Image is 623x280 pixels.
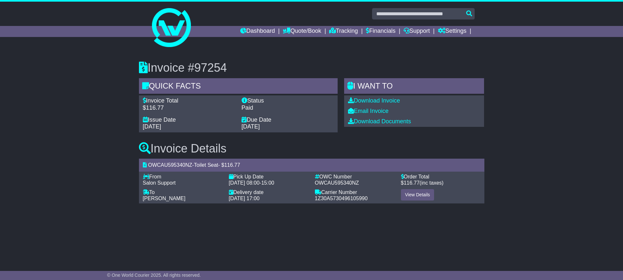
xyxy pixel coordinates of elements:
[139,142,484,155] h3: Invoice Details
[348,108,389,114] a: Email Invoice
[315,180,359,186] span: OWCAU595340NZ
[143,180,176,186] span: Salon Support
[107,273,201,278] span: © One World Courier 2025. All rights reserved.
[229,180,308,186] div: -
[143,104,235,112] div: $116.77
[315,174,394,180] div: OWC Number
[229,180,260,186] span: [DATE] 08:00
[401,174,480,180] div: Order Total
[240,26,275,37] a: Dashboard
[315,196,368,201] span: 1Z30A5730496105990
[143,116,235,124] div: Issue Date
[315,189,394,195] div: Carrier Number
[401,189,434,201] a: View Details
[229,189,308,195] div: Delivery date
[404,26,430,37] a: Support
[242,116,334,124] div: Due Date
[139,159,484,171] div: - - $
[348,97,400,104] a: Download Invoice
[242,123,334,130] div: [DATE]
[143,123,235,130] div: [DATE]
[404,180,419,186] span: 116.77
[139,61,484,74] h3: Invoice #97254
[139,78,338,96] div: Quick Facts
[242,97,334,104] div: Status
[438,26,467,37] a: Settings
[366,26,395,37] a: Financials
[329,26,358,37] a: Tracking
[283,26,321,37] a: Quote/Book
[401,180,480,186] div: $ (inc taxes)
[148,162,192,168] span: OWCAU595340NZ
[229,174,308,180] div: Pick Up Date
[143,174,222,180] div: From
[194,162,218,168] span: Toilet Seat
[344,78,484,96] div: I WANT to
[261,180,274,186] span: 15:00
[242,104,334,112] div: Paid
[229,196,260,201] span: [DATE] 17:00
[143,189,222,195] div: To
[224,162,240,168] span: 116.77
[143,97,235,104] div: Invoice Total
[143,196,186,201] span: [PERSON_NAME]
[348,118,411,125] a: Download Documents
